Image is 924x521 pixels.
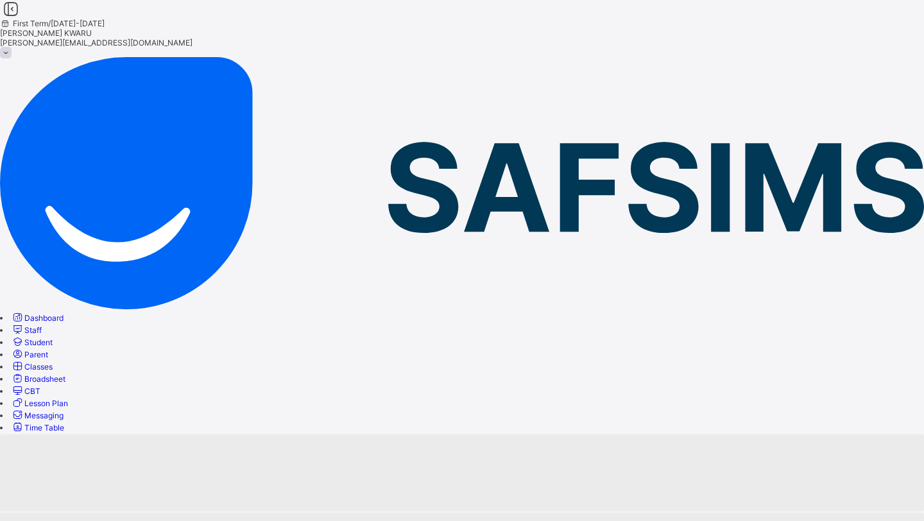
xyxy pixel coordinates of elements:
[11,337,53,347] a: Student
[11,362,53,372] a: Classes
[24,423,64,432] span: Time Table
[24,337,53,347] span: Student
[24,350,48,359] span: Parent
[24,411,64,420] span: Messaging
[24,386,40,396] span: CBT
[11,350,48,359] a: Parent
[24,362,53,372] span: Classes
[24,398,68,408] span: Lesson Plan
[11,313,64,323] a: Dashboard
[11,398,68,408] a: Lesson Plan
[11,325,42,335] a: Staff
[11,374,65,384] a: Broadsheet
[24,313,64,323] span: Dashboard
[11,386,40,396] a: CBT
[24,325,42,335] span: Staff
[11,423,64,432] a: Time Table
[24,374,65,384] span: Broadsheet
[11,411,64,420] a: Messaging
